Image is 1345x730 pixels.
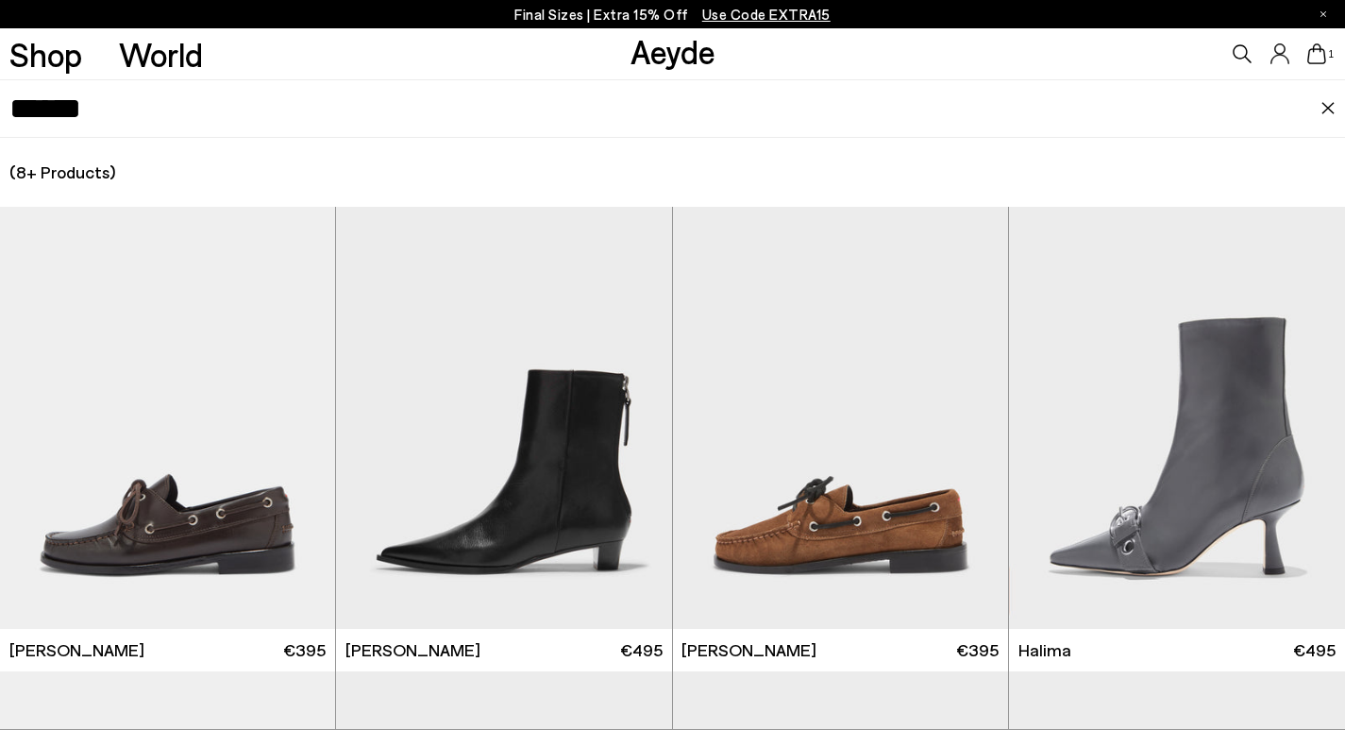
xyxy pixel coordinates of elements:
[1009,629,1345,671] a: Halima €495
[9,38,82,71] a: Shop
[283,638,326,662] span: €395
[620,638,663,662] span: €495
[630,31,715,71] a: Aeyde
[345,638,480,662] span: [PERSON_NAME]
[673,629,1008,671] a: [PERSON_NAME] €395
[956,638,999,662] span: €395
[1320,102,1336,115] img: close.svg
[514,3,831,26] p: Final Sizes | Extra 15% Off
[336,207,671,629] img: Harriet Pointed Ankle Boots
[1009,207,1345,629] img: Halima Eyelet Pointed Boots
[681,638,816,662] span: [PERSON_NAME]
[1293,638,1336,662] span: €495
[702,6,831,23] span: Navigate to /collections/ss25-final-sizes
[1326,49,1336,59] span: 1
[1018,638,1071,662] span: Halima
[673,207,1008,629] img: Harris Suede Mocassin Flats
[9,638,144,662] span: [PERSON_NAME]
[336,629,671,671] a: [PERSON_NAME] €495
[1307,43,1326,64] a: 1
[119,38,203,71] a: World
